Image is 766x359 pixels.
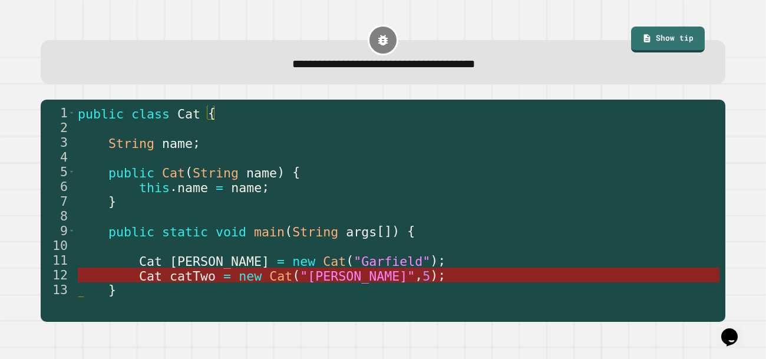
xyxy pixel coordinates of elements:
[177,106,200,121] span: Cat
[41,135,75,150] div: 3
[246,165,277,180] span: name
[717,312,754,347] iframe: chat widget
[223,268,231,283] span: =
[170,268,216,283] span: catTwo
[216,180,223,195] span: =
[323,253,346,268] span: Cat
[239,268,262,283] span: new
[216,224,246,239] span: void
[78,106,124,121] span: public
[631,27,705,52] a: Show tip
[41,194,75,209] div: 7
[162,136,193,150] span: name
[131,106,170,121] span: class
[108,136,154,150] span: String
[41,179,75,194] div: 6
[68,164,75,179] span: Toggle code folding, rows 5 through 7
[139,253,162,268] span: Cat
[193,165,239,180] span: String
[108,165,154,180] span: public
[41,268,75,282] div: 12
[177,180,208,195] span: name
[277,253,285,268] span: =
[422,268,430,283] span: 5
[269,268,292,283] span: Cat
[41,164,75,179] div: 5
[231,180,262,195] span: name
[68,223,75,238] span: Toggle code folding, rows 9 through 13
[41,150,75,164] div: 4
[41,223,75,238] div: 9
[300,268,415,283] span: "[PERSON_NAME]"
[41,106,75,120] div: 1
[292,253,315,268] span: new
[162,224,208,239] span: static
[41,209,75,223] div: 8
[41,253,75,268] div: 11
[292,224,338,239] span: String
[41,120,75,135] div: 2
[170,253,269,268] span: [PERSON_NAME]
[41,238,75,253] div: 10
[41,282,75,297] div: 13
[254,224,285,239] span: main
[68,106,75,120] span: Toggle code folding, rows 1 through 14
[108,224,154,239] span: public
[354,253,430,268] span: "Garfield"
[139,180,170,195] span: this
[139,268,162,283] span: Cat
[162,165,185,180] span: Cat
[346,224,377,239] span: args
